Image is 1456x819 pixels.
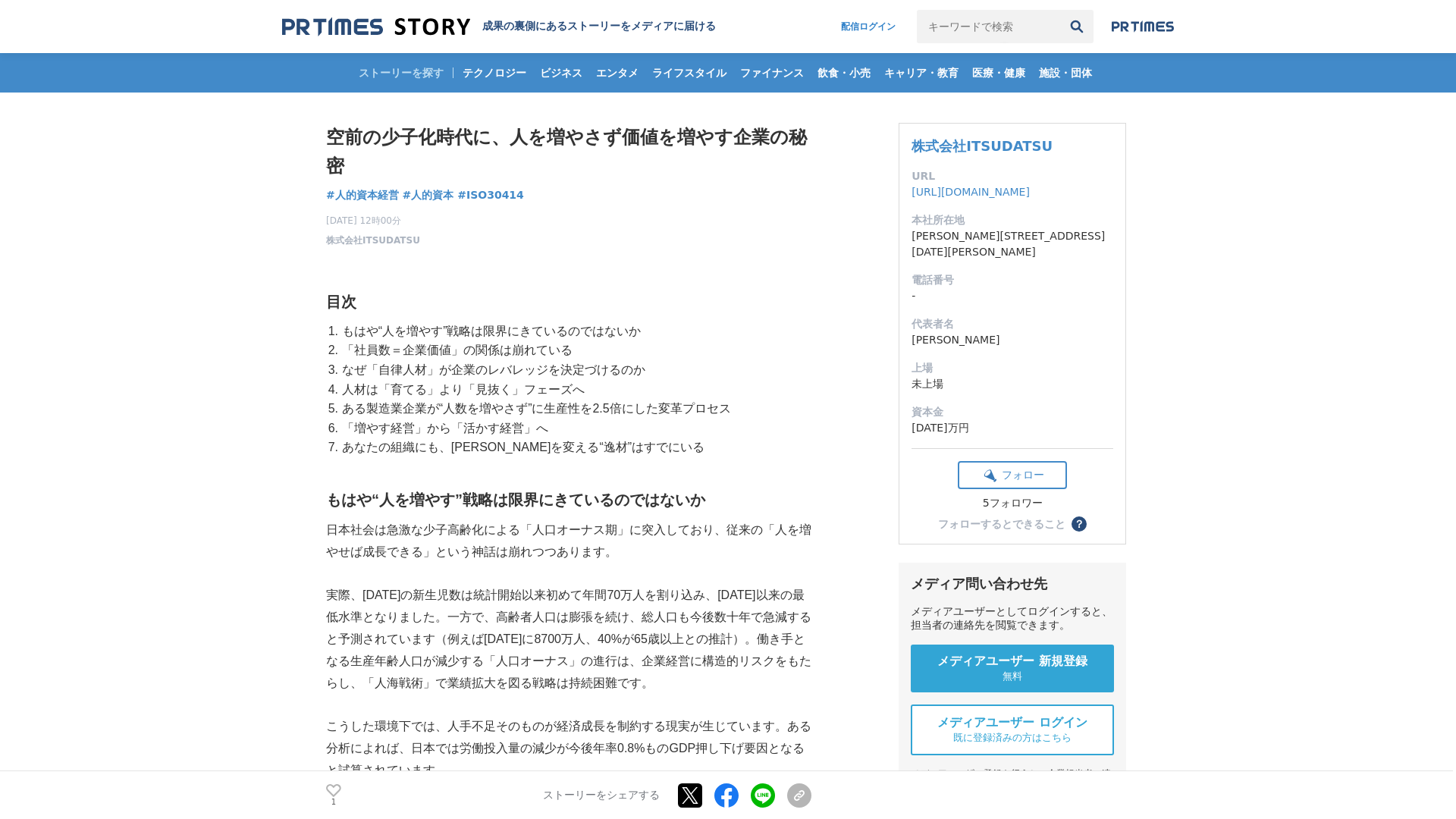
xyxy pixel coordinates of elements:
[937,715,1087,731] span: メディアユーザー ログイン
[326,519,811,563] p: 日本社会は急激な少子高齢化による「人口オーナス期」に突入しており、従来の「人を増やせば成長できる」という神話は崩れつつあります。
[958,497,1067,510] div: 5フォロワー
[953,731,1072,745] span: 既に登録済みの方はこちら
[326,234,420,247] a: 株式会社ITSUDATSU
[911,575,1114,593] div: メディア問い合わせ先
[1003,670,1022,683] span: 無料
[1033,53,1098,93] a: 施設・団体
[326,214,420,227] span: [DATE] 12時00分
[912,272,1113,288] dt: 電話番号
[326,491,705,508] strong: もはや“人を増やす”戦略は限界にきているのではないか
[326,585,811,694] p: 実際、[DATE]の新生児数は統計開始以来初めて年間70万人を割り込み、[DATE]以来の最低水準となりました。一方で、高齢者人口は膨張を続け、総人口も今後数十年で急減すると予測されています（例...
[912,288,1113,304] dd: -
[734,66,810,80] span: ファイナンス
[457,53,532,93] a: テクノロジー
[326,123,811,181] h1: 空前の少子化時代に、人を増やさず価値を増やす企業の秘密
[912,212,1113,228] dt: 本社所在地
[326,716,811,781] p: こうした環境下では、人手不足そのものが経済成長を制約する現実が生じています。ある分析によれば、日本では労働投入量の減少が今後年率0.8%ものGDP押し下げ要因となると試算されています。
[338,380,811,400] li: 人材は「育てる」より「見抜く」フェーズへ
[326,293,356,310] strong: 目次
[338,322,811,341] li: もはや“人を増やす”戦略は限界にきているのではないか
[937,654,1087,670] span: メディアユーザー 新規登録
[966,66,1031,80] span: 医療・健康
[912,376,1113,392] dd: 未上場
[403,187,454,203] a: #人的資本
[457,66,532,80] span: テクノロジー
[912,404,1113,420] dt: 資本金
[1072,516,1087,532] button: ？
[338,419,811,438] li: 「増やす経営」から「活かす経営」へ
[326,187,399,203] a: #人的資本経営
[646,53,733,93] a: ライフスタイル
[543,789,660,802] p: ストーリーをシェアする
[912,228,1113,260] dd: [PERSON_NAME][STREET_ADDRESS][DATE][PERSON_NAME]
[912,138,1053,154] a: 株式会社ITSUDATSU
[282,17,470,37] img: 成果の裏側にあるストーリーをメディアに届ける
[826,10,911,43] a: 配信ログイン
[590,66,645,80] span: エンタメ
[1074,519,1084,529] span: ？
[1112,20,1174,33] img: prtimes
[911,704,1114,755] a: メディアユーザー ログイン 既に登録済みの方はこちら
[326,799,341,806] p: 1
[811,66,877,80] span: 飲食・小売
[912,360,1113,376] dt: 上場
[338,438,811,457] li: あなたの組織にも、[PERSON_NAME]を変える“逸材”はすでにいる
[534,53,588,93] a: ビジネス
[338,399,811,419] li: ある製造業企業が“人数を増やさず”に生産性を2.5倍にした変革プロセス
[1033,66,1098,80] span: 施設・団体
[912,316,1113,332] dt: 代表者名
[534,66,588,80] span: ビジネス
[282,17,716,37] a: 成果の裏側にあるストーリーをメディアに届ける 成果の裏側にあるストーリーをメディアに届ける
[917,10,1060,43] input: キーワードで検索
[403,188,454,202] span: #人的資本
[958,461,1067,489] button: フォロー
[911,645,1114,692] a: メディアユーザー 新規登録 無料
[646,66,733,80] span: ライフスタイル
[457,188,524,202] span: #ISO30414
[734,53,810,93] a: ファイナンス
[811,53,877,93] a: 飲食・小売
[912,186,1030,198] a: [URL][DOMAIN_NAME]
[878,53,965,93] a: キャリア・教育
[966,53,1031,93] a: 医療・健康
[938,519,1065,529] div: フォローするとできること
[482,20,716,33] h2: 成果の裏側にあるストーリーをメディアに届ける
[911,605,1114,632] div: メディアユーザーとしてログインすると、担当者の連絡先を閲覧できます。
[457,187,524,203] a: #ISO30414
[912,420,1113,436] dd: [DATE]万円
[326,188,399,202] span: #人的資本経営
[338,340,811,360] li: 「社員数＝企業価値」の関係は崩れている
[1060,10,1094,43] button: 検索
[590,53,645,93] a: エンタメ
[912,168,1113,184] dt: URL
[338,360,811,380] li: なぜ「自律人材」が企業のレバレッジを決定づけるのか
[878,66,965,80] span: キャリア・教育
[912,332,1113,348] dd: [PERSON_NAME]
